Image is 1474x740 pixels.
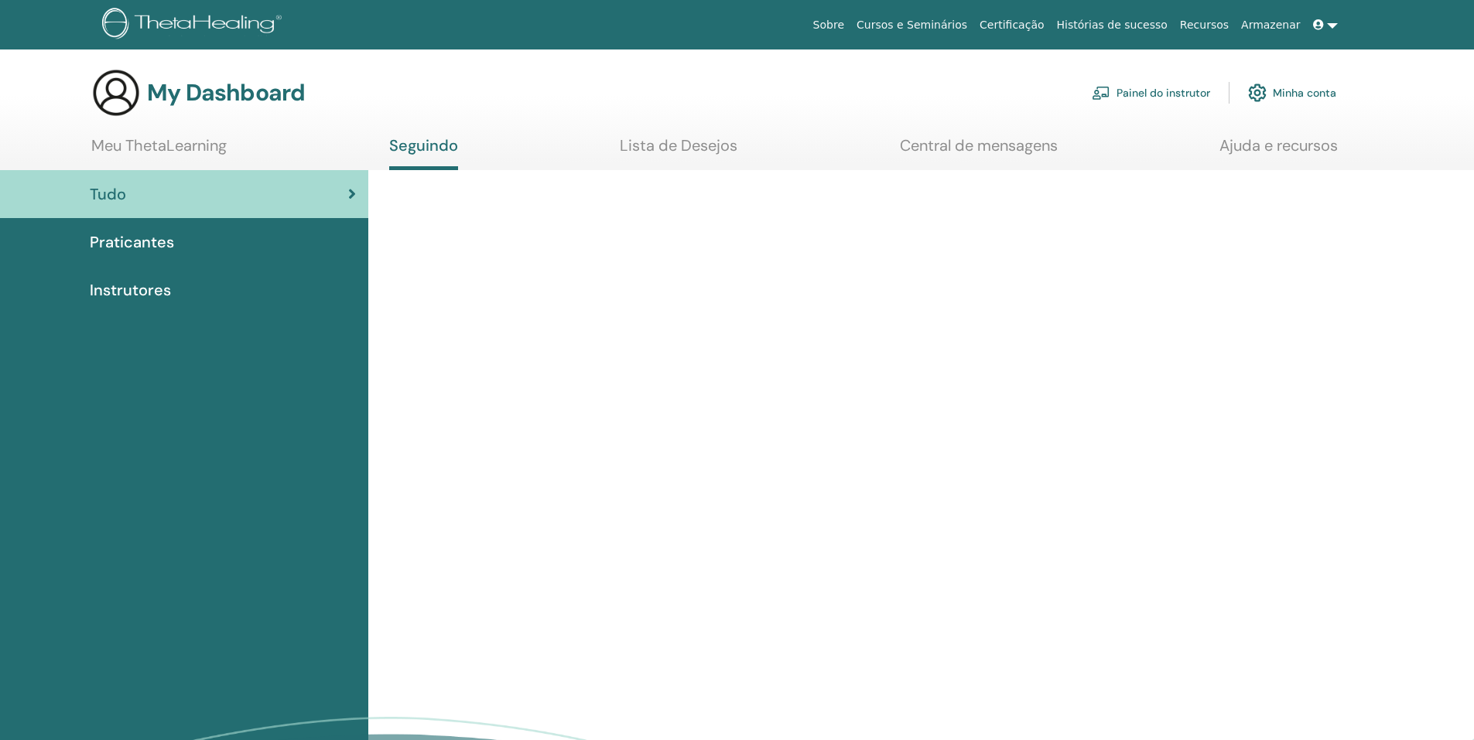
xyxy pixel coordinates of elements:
[1248,80,1267,106] img: cog.svg
[900,136,1058,166] a: Central de mensagens
[90,182,126,206] span: Tudo
[1235,11,1306,39] a: Armazenar
[1092,76,1210,110] a: Painel do instrutor
[147,79,305,107] h3: My Dashboard
[973,11,1050,39] a: Certificação
[90,278,171,302] span: Instrutores
[90,230,174,254] span: Praticantes
[102,8,287,43] img: logo.png
[91,68,141,118] img: generic-user-icon.jpg
[807,11,850,39] a: Sobre
[620,136,737,166] a: Lista de Desejos
[1248,76,1336,110] a: Minha conta
[1174,11,1235,39] a: Recursos
[1051,11,1174,39] a: Histórias de sucesso
[91,136,227,166] a: Meu ThetaLearning
[389,136,458,170] a: Seguindo
[1092,86,1110,100] img: chalkboard-teacher.svg
[1219,136,1338,166] a: Ajuda e recursos
[850,11,973,39] a: Cursos e Seminários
